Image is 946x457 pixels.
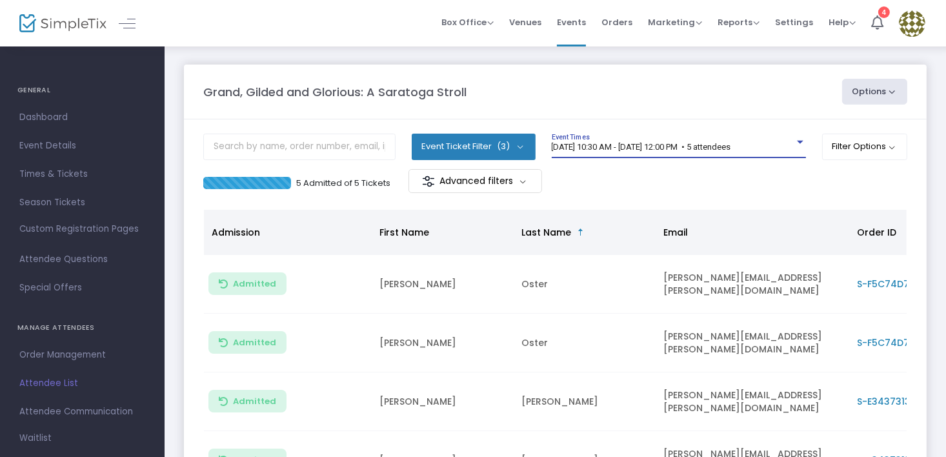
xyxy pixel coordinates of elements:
[203,134,396,160] input: Search by name, order number, email, ip address
[203,83,467,101] m-panel-title: Grand, Gilded and Glorious: A Saratoga Stroll
[408,169,542,193] m-button: Advanced filters
[514,255,656,314] td: Oster
[656,372,849,431] td: [PERSON_NAME][EMAIL_ADDRESS][PERSON_NAME][DOMAIN_NAME]
[557,6,586,39] span: Events
[857,395,922,408] span: S-E3437313-4
[509,6,541,39] span: Venues
[656,255,849,314] td: [PERSON_NAME][EMAIL_ADDRESS][PERSON_NAME][DOMAIN_NAME]
[857,226,896,239] span: Order ID
[576,227,586,238] span: Sortable
[19,166,145,183] span: Times & Tickets
[208,272,287,295] button: Admitted
[233,338,276,348] span: Admitted
[19,109,145,126] span: Dashboard
[208,331,287,354] button: Admitted
[663,226,688,239] span: Email
[422,175,435,188] img: filter
[601,6,632,39] span: Orders
[775,6,813,39] span: Settings
[842,79,908,105] button: Options
[296,177,390,190] p: 5 Admitted of 5 Tickets
[552,142,731,152] span: [DATE] 10:30 AM - [DATE] 12:00 PM • 5 attendees
[17,77,147,103] h4: GENERAL
[648,16,702,28] span: Marketing
[857,336,926,349] span: S-F5C74D78-7
[497,141,510,152] span: (3)
[878,6,890,18] div: 4
[19,347,145,363] span: Order Management
[19,251,145,268] span: Attendee Questions
[19,137,145,154] span: Event Details
[233,279,276,289] span: Admitted
[17,315,147,341] h4: MANAGE ATTENDEES
[19,375,145,392] span: Attendee List
[514,314,656,372] td: Oster
[379,226,429,239] span: First Name
[372,314,514,372] td: [PERSON_NAME]
[857,278,926,290] span: S-F5C74D78-7
[441,16,494,28] span: Box Office
[212,226,260,239] span: Admission
[208,390,287,412] button: Admitted
[372,255,514,314] td: [PERSON_NAME]
[19,432,52,445] span: Waitlist
[822,134,908,159] button: Filter Options
[19,223,139,236] span: Custom Registration Pages
[521,226,571,239] span: Last Name
[19,194,145,211] span: Season Tickets
[19,403,145,420] span: Attendee Communication
[372,372,514,431] td: [PERSON_NAME]
[233,396,276,407] span: Admitted
[19,279,145,296] span: Special Offers
[656,314,849,372] td: [PERSON_NAME][EMAIL_ADDRESS][PERSON_NAME][DOMAIN_NAME]
[514,372,656,431] td: [PERSON_NAME]
[718,16,760,28] span: Reports
[412,134,536,159] button: Event Ticket Filter(3)
[829,16,856,28] span: Help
